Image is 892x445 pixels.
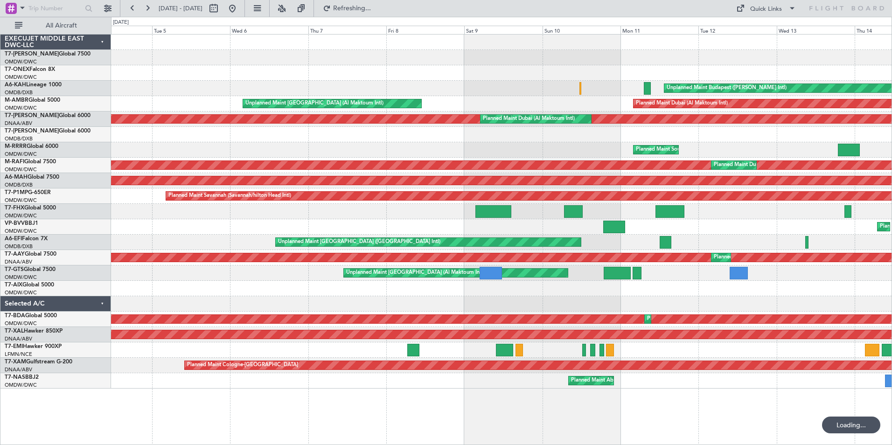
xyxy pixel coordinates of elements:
a: DNAA/ABV [5,366,32,373]
a: A6-MAHGlobal 7500 [5,174,59,180]
span: A6-EFI [5,236,22,242]
div: Quick Links [750,5,782,14]
a: OMDW/DWC [5,151,37,158]
a: T7-EMIHawker 900XP [5,344,62,349]
div: Wed 6 [230,26,308,34]
div: Tue 5 [152,26,230,34]
a: OMDW/DWC [5,228,37,235]
span: VP-BVV [5,221,25,226]
div: Mon 4 [74,26,152,34]
a: T7-P1MPG-650ER [5,190,51,195]
div: [DATE] [113,19,129,27]
a: M-RRRRGlobal 6000 [5,144,58,149]
a: OMDW/DWC [5,274,37,281]
div: Fri 8 [386,26,464,34]
span: T7-XAM [5,359,26,365]
div: Planned Maint Cologne-[GEOGRAPHIC_DATA] [187,358,298,372]
a: T7-GTSGlobal 7500 [5,267,56,272]
a: T7-AIXGlobal 5000 [5,282,54,288]
button: Refreshing... [319,1,375,16]
a: OMDW/DWC [5,104,37,111]
a: T7-FHXGlobal 5000 [5,205,56,211]
a: M-AMBRGlobal 5000 [5,97,60,103]
span: T7-BDA [5,313,25,319]
div: Planned Maint Abuja ([PERSON_NAME] Intl) [571,374,676,388]
a: T7-ONEXFalcon 8X [5,67,55,72]
span: T7-P1MP [5,190,28,195]
div: Wed 13 [777,26,855,34]
a: OMDB/DXB [5,243,33,250]
div: Planned Maint Dubai (Al Maktoum Intl) [483,112,575,126]
a: OMDB/DXB [5,89,33,96]
a: DNAA/ABV [5,258,32,265]
span: M-AMBR [5,97,28,103]
a: T7-XAMGulfstream G-200 [5,359,72,365]
div: Mon 11 [620,26,698,34]
a: OMDW/DWC [5,289,37,296]
a: T7-[PERSON_NAME]Global 6000 [5,113,91,118]
span: T7-AAY [5,251,25,257]
div: Planned Maint Dubai (Al Maktoum Intl) [636,97,728,111]
a: OMDW/DWC [5,212,37,219]
a: OMDW/DWC [5,320,37,327]
a: T7-[PERSON_NAME]Global 7500 [5,51,91,57]
div: Sun 10 [543,26,620,34]
a: T7-[PERSON_NAME]Global 6000 [5,128,91,134]
span: T7-GTS [5,267,24,272]
a: DNAA/ABV [5,120,32,127]
a: A6-EFIFalcon 7X [5,236,48,242]
a: OMDW/DWC [5,382,37,389]
span: A6-KAH [5,82,26,88]
a: T7-XALHawker 850XP [5,328,63,334]
div: Unplanned Maint [GEOGRAPHIC_DATA] ([GEOGRAPHIC_DATA] Intl) [278,235,440,249]
span: M-RRRR [5,144,27,149]
div: Unplanned Maint Budapest ([PERSON_NAME] Intl) [667,81,787,95]
div: Tue 12 [698,26,776,34]
a: T7-BDAGlobal 5000 [5,313,57,319]
div: Planned Maint Dubai (Al Maktoum Intl) [714,158,806,172]
a: OMDB/DXB [5,181,33,188]
a: T7-AAYGlobal 7500 [5,251,56,257]
span: T7-[PERSON_NAME] [5,128,59,134]
span: [DATE] - [DATE] [159,4,202,13]
a: OMDW/DWC [5,197,37,204]
button: All Aircraft [10,18,101,33]
a: OMDB/DXB [5,135,33,142]
span: All Aircraft [24,22,98,29]
input: Trip Number [28,1,82,15]
a: M-RAFIGlobal 7500 [5,159,56,165]
div: Sat 9 [464,26,542,34]
span: T7-EMI [5,344,23,349]
div: Unplanned Maint [GEOGRAPHIC_DATA] (Al Maktoum Intl) [245,97,383,111]
span: M-RAFI [5,159,24,165]
div: Unplanned Maint [GEOGRAPHIC_DATA] (Al Maktoum Intl) [346,266,484,280]
span: T7-NAS [5,375,25,380]
span: T7-XAL [5,328,24,334]
a: OMDW/DWC [5,74,37,81]
div: Thu 7 [308,26,386,34]
div: Planned Maint Dubai (Al Maktoum Intl) [647,312,739,326]
div: Loading... [822,417,880,433]
span: Refreshing... [333,5,372,12]
a: OMDW/DWC [5,58,37,65]
span: T7-[PERSON_NAME] [5,51,59,57]
div: Planned Maint Savannah (Savannah/hilton Head Intl) [168,189,291,203]
a: OMDW/DWC [5,166,37,173]
span: A6-MAH [5,174,28,180]
a: DNAA/ABV [5,335,32,342]
span: T7-AIX [5,282,22,288]
a: A6-KAHLineage 1000 [5,82,62,88]
a: VP-BVVBBJ1 [5,221,38,226]
button: Quick Links [732,1,801,16]
a: T7-NASBBJ2 [5,375,39,380]
div: Planned Maint Southend [636,143,694,157]
a: LFMN/NCE [5,351,32,358]
span: T7-FHX [5,205,24,211]
span: T7-ONEX [5,67,29,72]
span: T7-[PERSON_NAME] [5,113,59,118]
div: Planned Maint Dubai (Al Maktoum Intl) [714,250,806,264]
